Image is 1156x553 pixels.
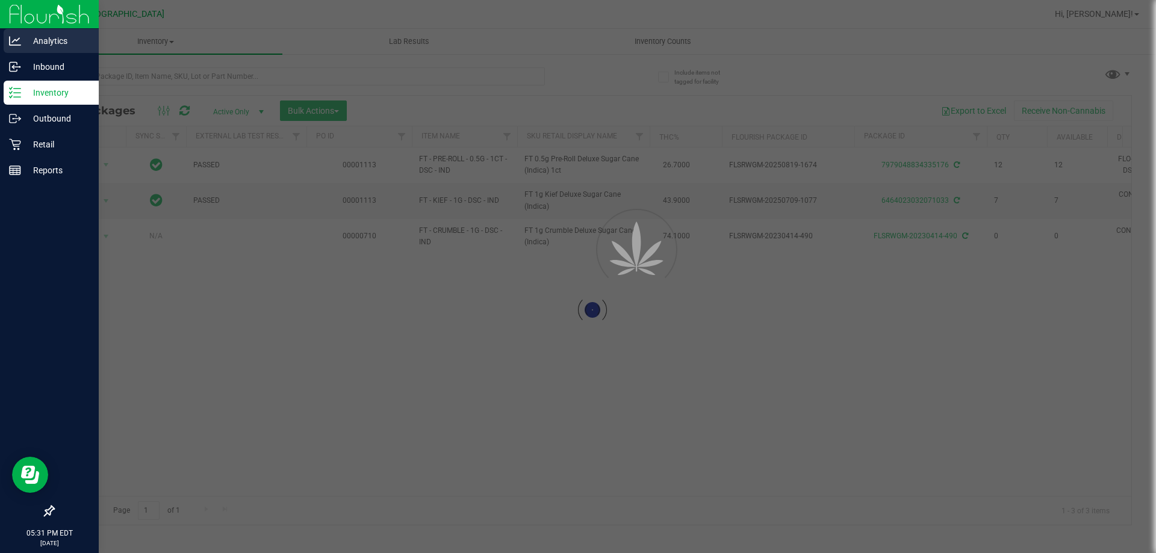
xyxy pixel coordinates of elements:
[9,138,21,150] inline-svg: Retail
[9,113,21,125] inline-svg: Outbound
[5,539,93,548] p: [DATE]
[21,163,93,178] p: Reports
[21,34,93,48] p: Analytics
[21,60,93,74] p: Inbound
[21,85,93,100] p: Inventory
[21,111,93,126] p: Outbound
[9,87,21,99] inline-svg: Inventory
[21,137,93,152] p: Retail
[9,164,21,176] inline-svg: Reports
[9,61,21,73] inline-svg: Inbound
[5,528,93,539] p: 05:31 PM EDT
[9,35,21,47] inline-svg: Analytics
[12,457,48,493] iframe: Resource center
